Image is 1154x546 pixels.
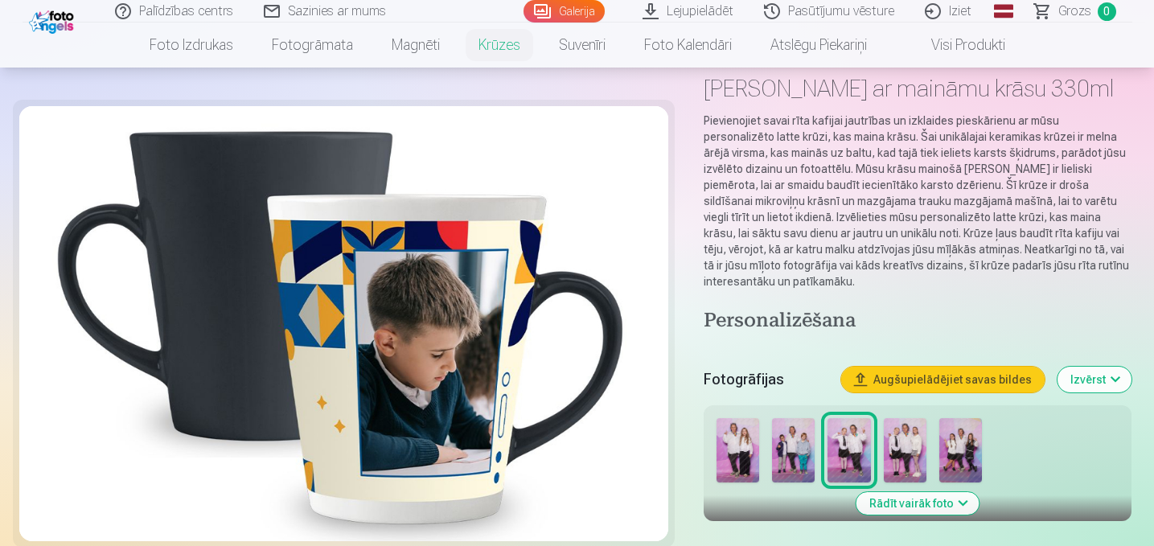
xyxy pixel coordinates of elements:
span: 0 [1098,2,1116,21]
a: Magnēti [372,23,459,68]
img: /fa1 [29,6,78,34]
h5: Fotogrāfijas [704,368,829,391]
button: Augšupielādējiet savas bildes [841,367,1045,392]
h1: [PERSON_NAME] ar maināmu krāsu 330ml [704,74,1132,103]
p: Pievienojiet savai rīta kafijai jautrības un izklaides pieskārienu ar mūsu personalizēto latte kr... [704,113,1132,289]
a: Atslēgu piekariņi [751,23,886,68]
h4: Personalizēšana [704,309,1132,335]
button: Rādīt vairāk foto [856,492,979,515]
span: Grozs [1058,2,1091,21]
a: Foto kalendāri [625,23,751,68]
a: Foto izdrukas [130,23,253,68]
a: Fotogrāmata [253,23,372,68]
a: Visi produkti [886,23,1025,68]
a: Suvenīri [540,23,625,68]
a: Krūzes [459,23,540,68]
button: Izvērst [1057,367,1131,392]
